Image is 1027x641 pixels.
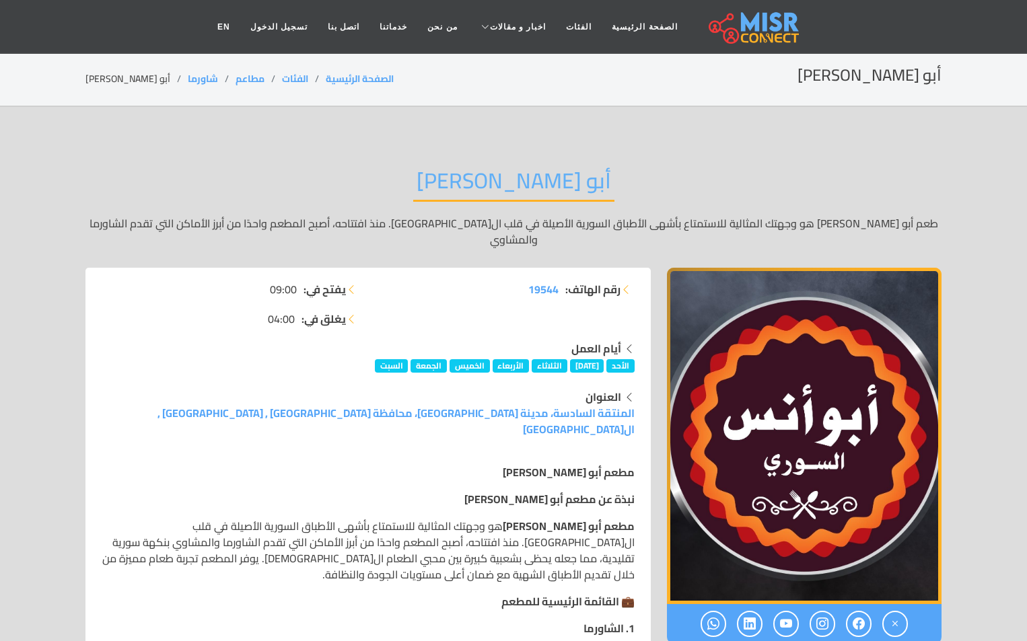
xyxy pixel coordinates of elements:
a: اخبار و مقالات [468,14,557,40]
span: السبت [375,359,409,373]
a: الفئات [556,14,602,40]
strong: 💼 القائمة الرئيسية للمطعم [501,591,635,611]
a: شاورما [188,70,218,87]
span: اخبار و مقالات [490,21,546,33]
span: 04:00 [268,311,295,327]
a: الفئات [282,70,308,87]
a: تسجيل الدخول [240,14,318,40]
a: اتصل بنا [318,14,369,40]
img: أبو أنس السوري [667,268,942,604]
span: الأربعاء [493,359,530,373]
strong: يغلق في: [302,311,346,327]
h2: أبو [PERSON_NAME] [413,167,614,202]
li: أبو [PERSON_NAME] [85,72,188,86]
img: main.misr_connect [709,10,799,44]
strong: العنوان [586,387,621,407]
div: 1 / 1 [667,268,942,604]
strong: رقم الهاتف: [565,281,621,297]
strong: مطعم أبو [PERSON_NAME] [503,462,635,482]
a: من نحن [417,14,467,40]
a: مطاعم [236,70,264,87]
p: طعم أبو [PERSON_NAME] هو وجهتك المثالية للاستمتاع بأشهى الأطباق السورية الأصيلة في قلب ال[GEOGRAP... [85,215,942,248]
strong: مطعم أبو [PERSON_NAME] [503,516,635,536]
span: الأحد [606,359,635,373]
a: 19544 [528,281,559,297]
a: EN [207,14,240,40]
strong: أيام العمل [571,338,621,359]
span: الجمعة [411,359,447,373]
span: الخميس [450,359,490,373]
span: الثلاثاء [532,359,567,373]
span: 09:00 [270,281,297,297]
span: [DATE] [570,359,604,373]
span: 19544 [528,279,559,299]
h2: أبو [PERSON_NAME] [798,66,942,85]
strong: يفتح في: [304,281,346,297]
a: المنتقة السادسة، مدينة [GEOGRAPHIC_DATA]، محافظة [GEOGRAPHIC_DATA] , [GEOGRAPHIC_DATA] , ال[GEOGR... [157,403,635,439]
p: هو وجهتك المثالية للاستمتاع بأشهى الأطباق السورية الأصيلة في قلب ال[GEOGRAPHIC_DATA]. منذ افتتاحه... [102,518,635,582]
a: الصفحة الرئيسية [602,14,687,40]
strong: نبذة عن مطعم أبو [PERSON_NAME] [464,489,635,509]
a: الصفحة الرئيسية [326,70,394,87]
a: خدماتنا [369,14,417,40]
strong: 1. الشاورما [583,618,635,638]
